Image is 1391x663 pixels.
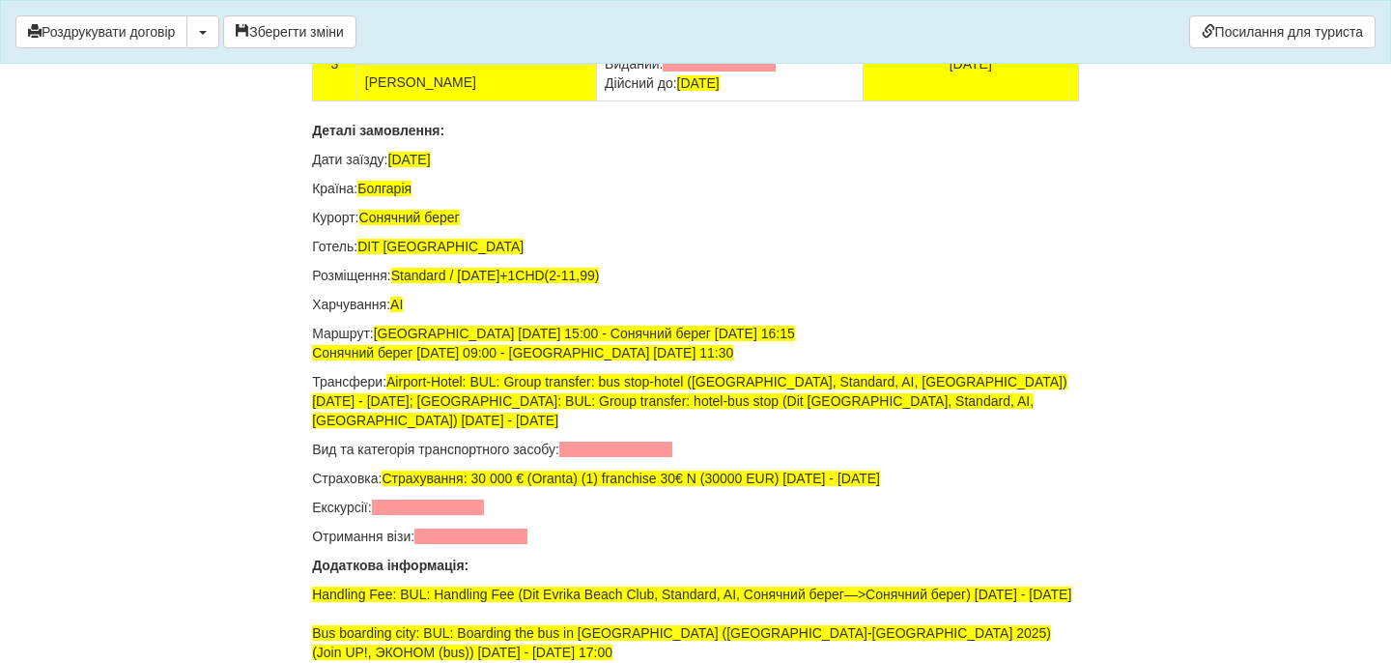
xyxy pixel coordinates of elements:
p: Трансфери: [312,372,1079,430]
span: AI [390,297,403,312]
p: Курорт: [312,208,1079,227]
span: [DATE] [388,152,431,167]
span: [DATE] [677,75,720,91]
span: Standard / [DATE]+1CHD(2-11,99) [391,268,600,283]
p: Харчування: [312,295,1079,314]
b: Додаткова інформація: [312,558,468,573]
p: Вид та категорія транспортного засобу: [312,440,1079,459]
p: Маршрут: [312,324,1079,362]
span: [GEOGRAPHIC_DATA] [DATE] 15:00 - Сонячний берег [DATE] 16:15 Сонячний берег [DATE] 09:00 - [GEOGR... [312,326,795,360]
p: Екскурсії: [312,498,1079,517]
button: Зберегти зміни [223,15,356,48]
p: Дати заїзду: [312,150,1079,169]
span: Страхування: 30 000 € (Oranta) (1) franchise 30€ N (30000 EUR) [DATE] - [DATE] [382,471,880,486]
p: Отримання візи: [312,527,1079,546]
button: Роздрукувати договір [15,15,187,48]
span: Handling Fee: BUL: Handling Fee (Dit Evrika Beach Club, Standard, AI, Сонячний берег—>Сонячний бе... [312,587,1071,660]
span: Болгарія [357,181,412,196]
td: [PERSON_NAME] [356,64,596,101]
b: Деталі замовлення: [312,123,444,138]
span: DIT [GEOGRAPHIC_DATA] [357,239,524,254]
a: Посилання для туриста [1189,15,1376,48]
span: Airport-Hotel: BUL: Group transfer: bus stop-hotel ([GEOGRAPHIC_DATA], Standard, AI, [GEOGRAPHIC_... [312,374,1067,428]
p: Страховка: [312,469,1079,488]
p: Готель: [312,237,1079,256]
p: Країна: [312,179,1079,198]
span: Сонячний берег [359,210,460,225]
p: Розміщення: [312,266,1079,285]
